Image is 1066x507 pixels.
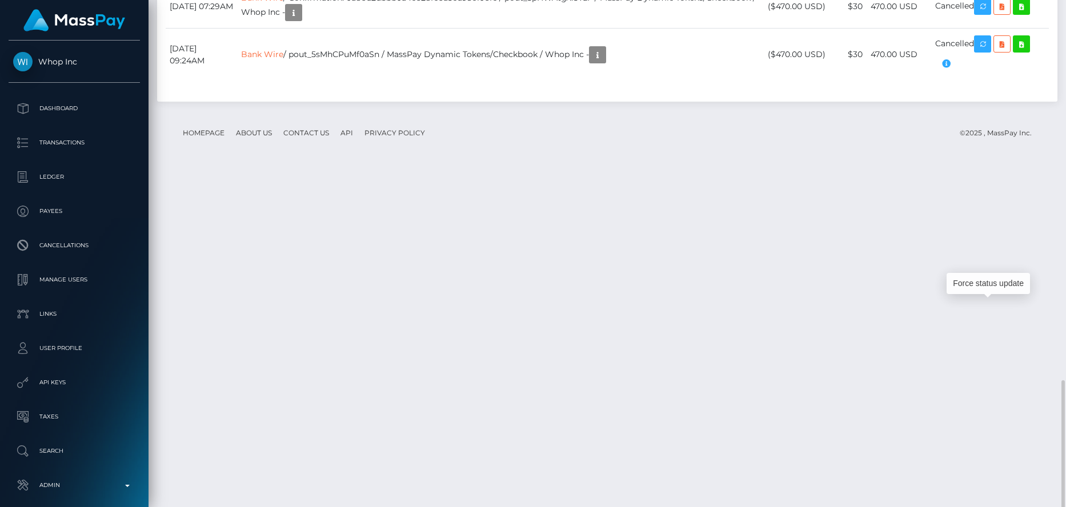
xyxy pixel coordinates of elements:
[9,94,140,123] a: Dashboard
[13,374,135,391] p: API Keys
[13,271,135,288] p: Manage Users
[13,442,135,460] p: Search
[166,28,237,81] td: [DATE] 09:24AM
[9,197,140,226] a: Payees
[9,265,140,294] a: Manage Users
[9,163,140,191] a: Ledger
[9,300,140,328] a: Links
[837,28,867,81] td: $30
[13,52,33,71] img: Whop Inc
[336,124,358,142] a: API
[241,49,283,59] a: Bank Wire
[9,334,140,363] a: User Profile
[13,203,135,220] p: Payees
[13,340,135,357] p: User Profile
[931,28,1049,81] td: Cancelled
[867,28,932,81] td: 470.00 USD
[231,124,276,142] a: About Us
[13,168,135,186] p: Ledger
[9,368,140,397] a: API Keys
[9,57,140,67] span: Whop Inc
[13,477,135,494] p: Admin
[178,124,229,142] a: Homepage
[13,305,135,323] p: Links
[23,9,125,31] img: MassPay Logo
[9,403,140,431] a: Taxes
[13,408,135,425] p: Taxes
[13,237,135,254] p: Cancellations
[13,100,135,117] p: Dashboard
[13,134,135,151] p: Transactions
[960,127,1040,139] div: © 2025 , MassPay Inc.
[764,28,837,81] td: ($470.00 USD)
[9,128,140,157] a: Transactions
[9,471,140,500] a: Admin
[9,231,140,260] a: Cancellations
[279,124,334,142] a: Contact Us
[9,437,140,465] a: Search
[360,124,430,142] a: Privacy Policy
[237,28,764,81] td: / pout_5sMhCPuMf0aSn / MassPay Dynamic Tokens/Checkbook / Whop Inc -
[947,273,1030,294] div: Force status update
